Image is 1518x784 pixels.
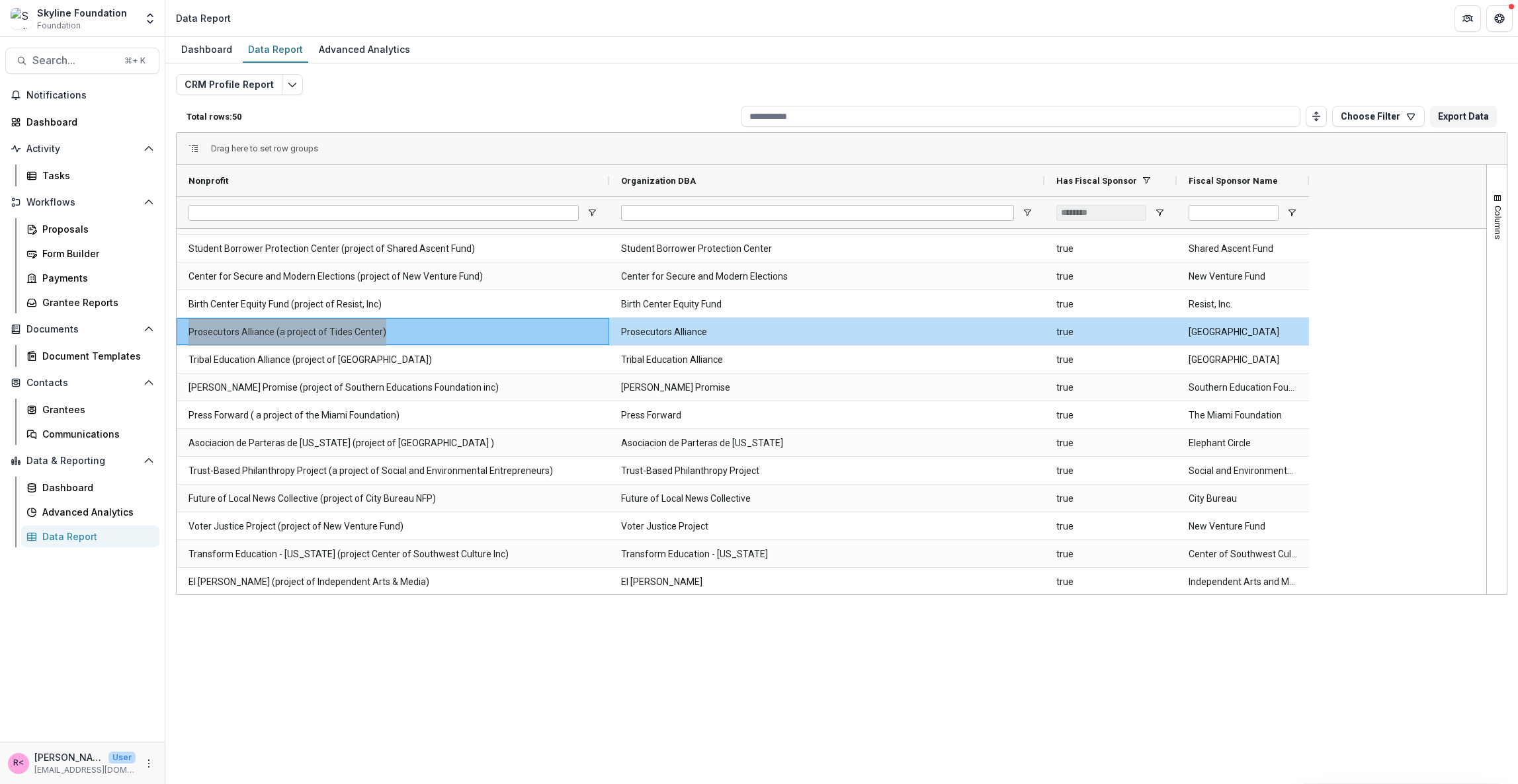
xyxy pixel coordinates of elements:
[1189,346,1297,373] span: [GEOGRAPHIC_DATA]
[5,450,159,471] button: Open Data & Reporting
[122,54,148,68] div: ⌘ + K
[187,112,736,122] p: Total rows: 50
[621,402,1033,429] span: Press Forward
[189,205,579,221] input: Nonprofit Filter Input
[1056,402,1165,429] span: true
[42,505,149,519] div: Advanced Analytics
[5,111,159,133] a: Dashboard
[1486,5,1513,32] button: Get Help
[1056,176,1137,186] span: Has Fiscal Sponsor
[621,513,1033,540] span: Voter Justice Project
[189,513,597,540] span: Voter Justice Project (project of New Venture Fund)
[42,481,149,494] div: Dashboard
[176,11,231,25] div: Data Report
[1189,319,1297,346] span: [GEOGRAPHIC_DATA]
[42,222,149,236] div: Proposals
[189,402,597,429] span: Press Forward ( a project of the Miami Foundation)
[621,291,1033,318] span: Birth Center Equity Fund
[21,243,159,264] a: Form Builder
[1189,541,1297,568] span: Center of Southwest Culture
[42,403,149,416] div: Grantees
[5,372,159,393] button: Open Contacts
[314,40,415,59] div: Advanced Analytics
[587,208,597,218] button: Open Filter Menu
[1056,430,1165,457] span: true
[282,74,303,95] button: Edit selected report
[34,764,136,776] p: [EMAIL_ADDRESS][DOMAIN_NAME]
[1056,513,1165,540] span: true
[176,37,237,63] a: Dashboard
[21,267,159,289] a: Payments
[42,427,149,441] div: Communications
[21,477,159,498] a: Dashboard
[189,291,597,318] span: Birth Center Equity Fund (project of Resist, Inc)
[26,324,138,335] span: Documents
[42,295,149,309] div: Grantee Reports
[176,74,282,95] button: CRM Profile Report
[42,529,149,543] div: Data Report
[32,54,116,67] span: Search...
[314,37,415,63] a: Advanced Analytics
[42,169,149,182] div: Tasks
[1189,485,1297,512] span: City Bureau
[621,319,1033,346] span: Prosecutors Alliance
[26,90,154,101] span: Notifications
[42,247,149,260] div: Form Builder
[621,346,1033,373] span: Tribal Education Alliance
[621,205,1014,221] input: Organization DBA Filter Input
[1286,208,1297,218] button: Open Filter Menu
[621,541,1033,568] span: Transform Education - [US_STATE]
[1056,568,1165,596] span: true
[1332,106,1425,127] button: Choose Filter
[1189,263,1297,290] span: New Venture Fund
[26,455,138,467] span: Data & Reporting
[1056,541,1165,568] span: true
[141,756,157,771] button: More
[1189,205,1279,221] input: Fiscal Sponsor Name Filter Input
[21,292,159,313] a: Grantee Reports
[26,143,138,155] span: Activity
[189,568,597,596] span: El [PERSON_NAME] (project of Independent Arts & Media)
[1189,235,1297,262] span: Shared Ascent Fund
[5,138,159,159] button: Open Activity
[1056,346,1165,373] span: true
[1022,208,1033,218] button: Open Filter Menu
[189,430,597,457] span: Asociacion de Parteras de [US_STATE] (project of [GEOGRAPHIC_DATA] )
[34,750,103,764] p: [PERSON_NAME] <[PERSON_NAME][EMAIL_ADDRESS][DOMAIN_NAME]>
[1154,208,1165,218] button: Open Filter Menu
[1056,485,1165,512] span: true
[243,40,308,59] div: Data Report
[1189,568,1297,596] span: Independent Arts and Media
[1455,5,1481,32] button: Partners
[189,319,597,346] span: Prosecutors Alliance (a project of Tides Center)
[189,346,597,373] span: Tribal Education Alliance (project of [GEOGRAPHIC_DATA])
[189,176,228,186] span: Nonprofit
[1306,106,1327,127] button: Toggle auto height
[21,165,159,186] a: Tasks
[21,345,159,367] a: Document Templates
[621,235,1033,262] span: Student Borrower Protection Center
[5,319,159,340] button: Open Documents
[621,485,1033,512] span: Future of Local News Collective
[141,5,159,32] button: Open entity switcher
[189,235,597,262] span: Student Borrower Protection Center (project of Shared Ascent Fund)
[21,501,159,523] a: Advanced Analytics
[621,374,1033,401] span: [PERSON_NAME] Promise
[1189,176,1278,186] span: Fiscal Sponsor Name
[5,85,159,106] button: Notifications
[26,197,138,208] span: Workflows
[621,263,1033,290] span: Center for Secure and Modern Elections
[176,40,237,59] div: Dashboard
[621,176,696,186] span: Organization DBA
[21,218,159,240] a: Proposals
[1189,457,1297,485] span: Social and Environmental Entrepreneurs
[1056,457,1165,485] span: true
[189,374,597,401] span: [PERSON_NAME] Promise (project of Southern Educations Foundation inc)
[26,115,149,129] div: Dashboard
[1189,402,1297,429] span: The Miami Foundation
[1189,291,1297,318] span: Resist, Inc.
[1430,106,1497,127] button: Export Data
[1189,374,1297,401] span: Southern Education Foundation
[37,6,127,20] div: Skyline Foundation
[11,8,32,29] img: Skyline Foundation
